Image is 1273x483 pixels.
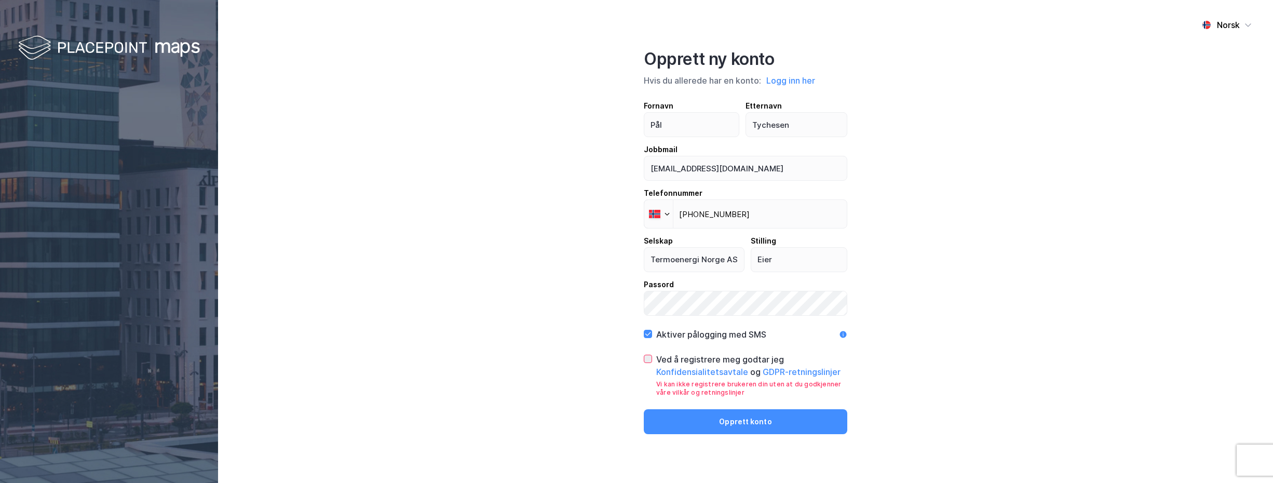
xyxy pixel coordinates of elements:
[644,49,847,70] div: Opprett ny konto
[1217,19,1240,31] div: Norsk
[1221,433,1273,483] iframe: Chat Widget
[656,353,847,378] div: Ved å registrere meg godtar jeg og
[751,235,848,247] div: Stilling
[644,200,673,228] div: Norway: + 47
[656,380,847,397] div: Vi kan ikke registrere brukeren din uten at du godkjenner våre vilkår og retningslinjer
[656,328,766,341] div: Aktiver pålogging med SMS
[644,100,739,112] div: Fornavn
[644,74,847,87] div: Hvis du allerede har en konto:
[1221,433,1273,483] div: Kontrollprogram for chat
[644,278,847,291] div: Passord
[644,187,847,199] div: Telefonnummer
[644,199,847,229] input: Telefonnummer
[763,74,818,87] button: Logg inn her
[18,33,200,64] img: logo-white.f07954bde2210d2a523dddb988cd2aa7.svg
[644,143,847,156] div: Jobbmail
[644,235,744,247] div: Selskap
[746,100,848,112] div: Etternavn
[644,409,847,434] button: Opprett konto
